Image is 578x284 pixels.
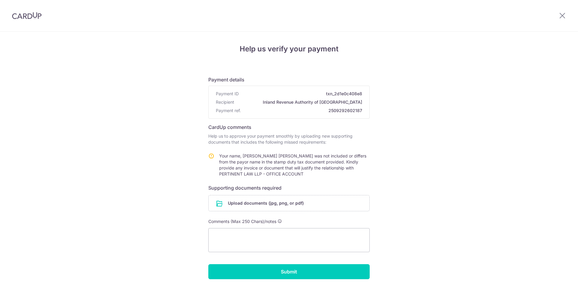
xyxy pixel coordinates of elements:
[241,91,362,97] span: txn_2d1e0c408e8
[208,219,276,224] span: Comments (Max 250 Chars)/notes
[216,99,234,105] span: Recipient
[208,44,370,54] h4: Help us verify your payment
[208,184,370,191] h6: Supporting documents required
[243,108,362,114] span: 2509292602187
[216,108,241,114] span: Payment ref.
[237,99,362,105] span: Inland Revenue Authority of [GEOGRAPHIC_DATA]
[12,12,42,19] img: CardUp
[208,124,370,131] h6: CardUp comments
[208,133,370,145] p: Help us to approve your payment smoothly by uploading new supporting documents that includes the ...
[219,153,366,176] span: Your name, [PERSON_NAME] [PERSON_NAME] was not included or differs from the payor name in the sta...
[208,264,370,279] input: Submit
[208,195,370,211] div: Upload documents (jpg, png, or pdf)
[216,91,239,97] span: Payment ID
[208,76,370,83] h6: Payment details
